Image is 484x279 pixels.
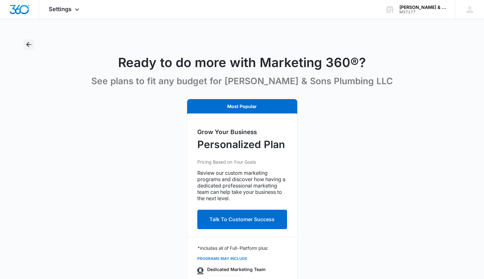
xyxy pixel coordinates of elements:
span: Settings [49,6,72,12]
div: account id [399,10,446,14]
button: Talk To Customer Success [197,210,287,229]
p: Dedicated Marketing Team [207,266,287,273]
p: Pricing Based on Your Goals [197,159,287,165]
p: Most Popular [197,103,287,110]
img: icon-specialist.svg [197,267,203,274]
p: *includes all of Full-Platform plus: [197,245,287,251]
p: See plans to fit any budget for [PERSON_NAME] & Sons Plumbing LLC [91,76,393,87]
h5: Grow Your Business [197,128,287,137]
div: account name [399,5,446,10]
p: Personalized Plan [197,137,285,152]
p: Review our custom marketing programs and discover how having a dedicated professional marketing t... [197,170,287,201]
h1: Ready to do more with Marketing 360®? [118,55,366,71]
button: Back [24,39,34,50]
p: PROGRAMS MAY INCLUDE [197,256,287,262]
